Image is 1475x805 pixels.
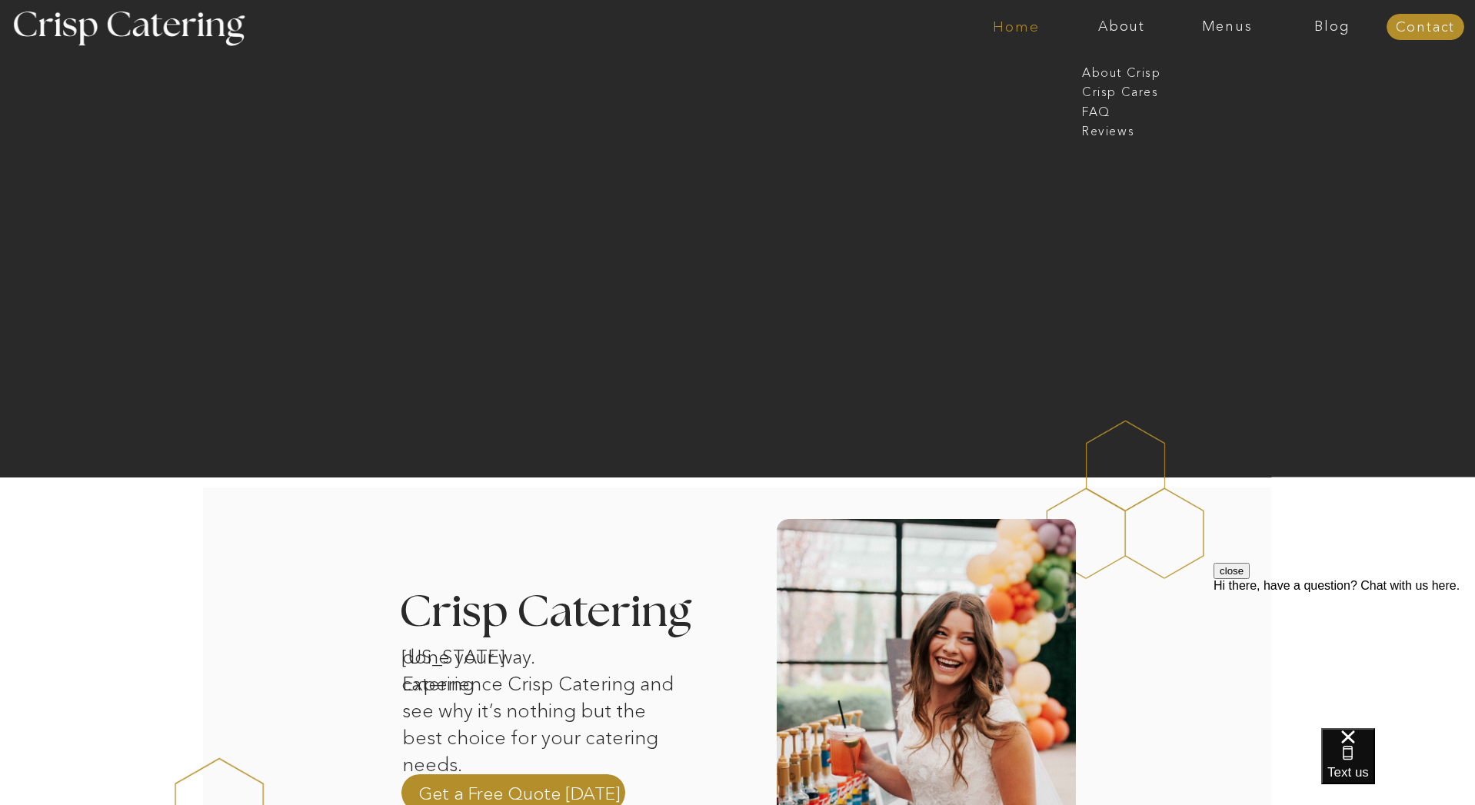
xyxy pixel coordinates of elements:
a: Reviews [1082,122,1159,137]
a: About Crisp [1082,64,1170,78]
h3: Crisp Catering [399,590,731,636]
a: Home [964,19,1069,35]
p: done your way. Experience Crisp Catering and see why it’s nothing but the best choice for your ca... [402,644,683,741]
a: About [1069,19,1174,35]
a: faq [1082,103,1159,118]
iframe: podium webchat widget prompt [1214,563,1475,747]
h1: [US_STATE] catering [401,644,561,664]
a: Menus [1174,19,1280,35]
a: Get a Free Quote [DATE] [418,781,621,804]
a: Crisp Cares [1082,83,1170,98]
a: Contact [1387,20,1464,35]
a: Blog [1280,19,1385,35]
iframe: podium webchat widget bubble [1321,728,1475,805]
